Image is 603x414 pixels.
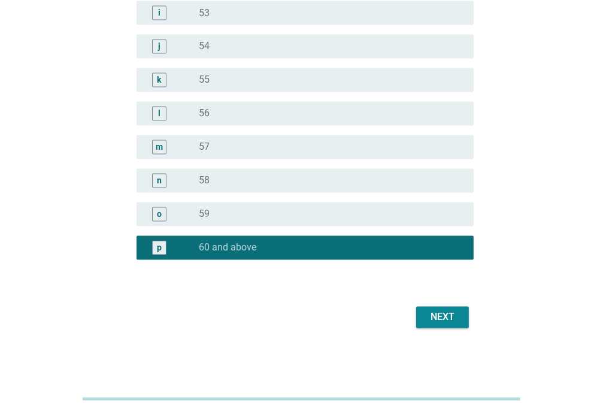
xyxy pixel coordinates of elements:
[157,208,162,220] div: o
[199,208,210,220] label: 59
[199,108,210,120] label: 56
[157,241,162,254] div: p
[199,175,210,187] label: 58
[199,141,210,153] label: 57
[157,74,161,86] div: k
[158,107,160,120] div: l
[416,307,469,328] button: Next
[156,141,163,153] div: m
[157,174,162,187] div: n
[158,40,160,53] div: j
[426,310,459,325] div: Next
[199,242,256,254] label: 60 and above
[199,74,210,86] label: 55
[158,7,160,19] div: i
[199,7,210,19] label: 53
[199,41,210,53] label: 54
